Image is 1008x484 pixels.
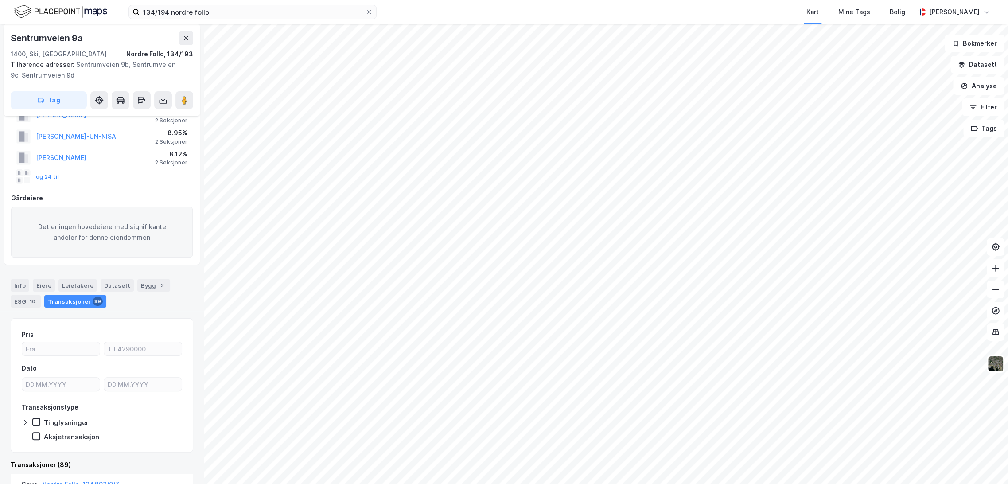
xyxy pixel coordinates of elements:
input: DD.MM.YYYY [104,378,182,391]
div: Mine Tags [838,7,870,17]
div: 2 Seksjoner [155,117,187,124]
div: [PERSON_NAME] [929,7,980,17]
div: Sentrumveien 9b, Sentrumveien 9c, Sentrumveien 9d [11,59,186,81]
div: 8.12% [155,149,187,160]
div: Bolig [890,7,905,17]
div: Transaksjoner (89) [11,460,193,470]
div: 8.95% [155,128,187,138]
div: Sentrumveien 9a [11,31,85,45]
div: Dato [22,363,37,374]
input: Fra [22,342,100,355]
div: Leietakere [58,279,97,292]
div: ESG [11,295,41,308]
div: Datasett [101,279,134,292]
button: Datasett [950,56,1004,74]
div: Nordre Follo, 134/193 [126,49,193,59]
button: Bokmerker [945,35,1004,52]
img: 9k= [987,355,1004,372]
input: Søk på adresse, matrikkel, gårdeiere, leietakere eller personer [140,5,366,19]
button: Tags [963,120,1004,137]
div: Aksjetransaksjon [44,433,99,441]
div: Bygg [137,279,170,292]
div: Tinglysninger [44,418,89,427]
div: 2 Seksjoner [155,138,187,145]
div: 10 [28,297,37,306]
img: logo.f888ab2527a4732fd821a326f86c7f29.svg [14,4,107,20]
div: Pris [22,329,34,340]
div: 3 [158,281,167,290]
span: Tilhørende adresser: [11,61,76,68]
input: Til 4290000 [104,342,182,355]
button: Analyse [953,77,1004,95]
div: Kontrollprogram for chat [964,441,1008,484]
div: Kart [806,7,819,17]
div: Info [11,279,29,292]
button: Tag [11,91,87,109]
div: Eiere [33,279,55,292]
div: Gårdeiere [11,193,193,203]
div: Transaksjonstype [22,402,78,413]
div: 89 [93,297,103,306]
div: 2 Seksjoner [155,159,187,166]
iframe: Chat Widget [964,441,1008,484]
div: Det er ingen hovedeiere med signifikante andeler for denne eiendommen [11,207,193,258]
div: Transaksjoner [44,295,106,308]
button: Filter [962,98,1004,116]
div: 1400, Ski, [GEOGRAPHIC_DATA] [11,49,107,59]
input: DD.MM.YYYY [22,378,100,391]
